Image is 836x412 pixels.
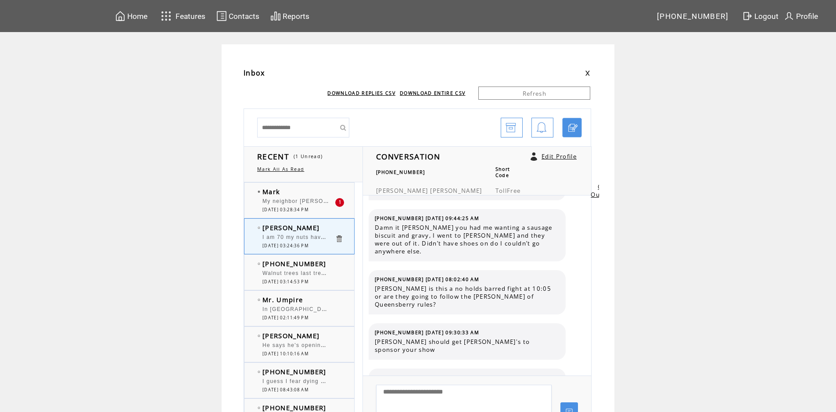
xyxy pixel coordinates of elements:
span: TollFree [495,187,521,195]
span: Mark [262,187,280,196]
span: Mr. Umpire [262,295,303,304]
span: [PERSON_NAME] [262,223,319,232]
span: [PHONE_NUMBER] [262,403,327,412]
span: [DATE] 03:24:36 PM [262,243,309,249]
img: bulletEmpty.png [258,227,260,229]
span: Profile [796,12,818,21]
img: bulletEmpty.png [258,371,260,373]
span: [DATE] 08:43:08 AM [262,387,309,393]
span: He says he's opening in 2 to 3 weeks the Mexican restaurant in [GEOGRAPHIC_DATA] in [GEOGRAPHIC_D... [262,340,715,349]
span: RECENT [257,151,289,162]
a: Logout [741,9,782,23]
a: Edit Profile [542,152,577,160]
span: Inbox [244,68,265,78]
span: I am 70 my nuts have been dropping for years [262,232,395,241]
span: Features [176,12,205,21]
span: [PHONE_NUMBER] [DATE] 09:30:33 AM [375,329,479,336]
a: Mark All As Read [257,166,304,172]
img: bulletEmpty.png [258,335,260,337]
a: DOWNLOAD REPLIES CSV [327,90,395,96]
a: Features [157,7,207,25]
span: [PHONE_NUMBER] [262,367,327,376]
img: bulletEmpty.png [258,263,260,265]
span: [PHONE_NUMBER] [DATE] 08:02:40 AM [375,276,479,282]
span: [PHONE_NUMBER] [376,169,425,175]
span: CONVERSATION [376,151,440,162]
img: archive.png [506,118,516,138]
span: [PERSON_NAME] [262,331,319,340]
span: Reports [283,12,309,21]
a: DOWNLOAD ENTIRE CSV [400,90,465,96]
span: Short Code [495,166,510,178]
img: chart.svg [270,11,281,22]
span: [PHONE_NUMBER] [DATE] 03:24:36 PM [375,375,479,381]
a: Contacts [215,9,261,23]
span: Walnut trees last tree in spring to get leaves first tree to drop its leaves [262,268,471,277]
span: [PERSON_NAME] is this a no holds barred fight at 10:05 or are they going to follow the [PERSON_NA... [375,285,559,308]
a: Profile [782,9,819,23]
span: [DATE] 03:14:53 PM [262,279,309,285]
span: [PHONE_NUMBER] [DATE] 09:44:25 AM [375,215,479,221]
span: Damn it [PERSON_NAME] you had me wanting a sausage biscuit and gravy, I went to [PERSON_NAME] and... [375,224,559,255]
span: Logout [754,12,779,21]
span: [DATE] 02:11:49 PM [262,315,309,321]
input: Submit [336,118,349,137]
img: profile.svg [784,11,794,22]
img: home.svg [115,11,126,22]
span: [DATE] 10:10:16 AM [262,351,309,357]
span: (1 Unread) [294,153,323,159]
span: I guess I fear dying a slow painful death, alone and unable to help myself or call for help. Nigh... [262,376,724,385]
span: Home [127,12,147,21]
span: [PERSON_NAME] should get [PERSON_NAME]'s to sponsor your show [375,338,559,354]
a: Click to delete these messgaes [335,235,343,243]
img: contacts.svg [216,11,227,22]
a: Click to start a chat with mobile number by SMS [562,118,582,137]
a: Reports [269,9,311,23]
img: features.svg [158,9,174,23]
a: Opt Out [591,183,610,199]
a: Refresh [478,87,590,100]
span: [DATE] 03:28:34 PM [262,207,309,213]
img: bulletFull.png [258,191,260,193]
span: Contacts [229,12,259,21]
img: bulletEmpty.png [258,407,260,409]
span: [PHONE_NUMBER] [657,12,729,21]
div: 1 [335,198,344,207]
img: bell.png [536,118,547,138]
img: bulletEmpty.png [258,299,260,301]
a: Home [114,9,149,23]
span: [PHONE_NUMBER] [262,259,327,268]
span: [PERSON_NAME] [430,187,482,195]
img: exit.svg [742,11,753,22]
span: My neighbor [PERSON_NAME] says he's gonna whoop your [PERSON_NAME] [262,196,488,205]
span: [PERSON_NAME] [376,187,428,195]
a: Click to edit user profile [531,152,537,161]
span: In [GEOGRAPHIC_DATA].....1-1 [262,304,355,313]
